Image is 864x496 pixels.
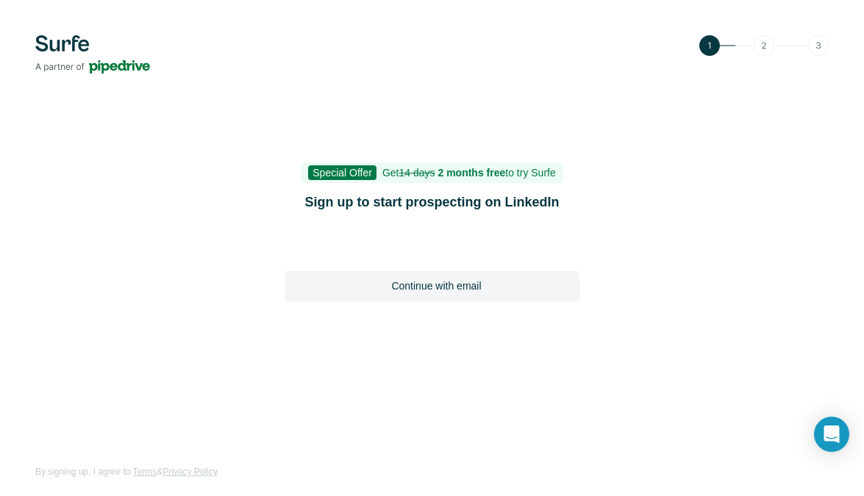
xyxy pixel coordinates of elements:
img: Surfe's logo [35,35,150,73]
span: Get to try Surfe [382,167,556,179]
span: & [157,467,163,477]
iframe: Кнопка "Войти с аккаунтом Google" [278,231,587,264]
div: Open Intercom Messenger [814,417,849,452]
img: Step 1 [699,35,829,56]
span: Special Offer [308,165,376,180]
s: 14 days [399,167,435,179]
a: Privacy Policy [163,467,218,477]
span: Continue with email [391,278,481,293]
a: Terms [133,467,157,477]
b: 2 months free [438,167,505,179]
span: By signing up, I agree to [35,467,130,477]
h1: Sign up to start prospecting on LinkedIn [285,192,579,212]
